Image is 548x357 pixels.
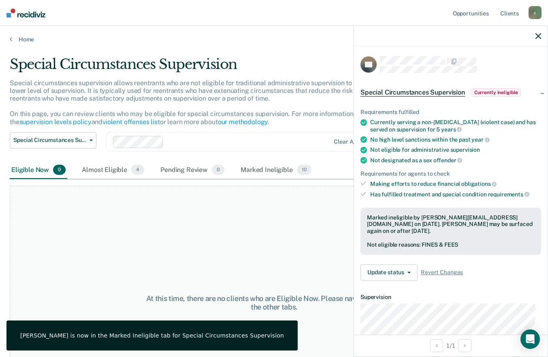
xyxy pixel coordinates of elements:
[421,269,463,276] span: Revert Changes
[529,6,542,19] div: c
[360,294,541,301] dt: Supervision
[297,165,311,175] span: 10
[370,119,541,133] div: Currently serving a non-[MEDICAL_DATA] (violent case) and has served on supervision for 5
[53,165,66,175] span: 0
[360,265,418,281] button: Update status
[212,165,224,175] span: 0
[430,339,443,352] button: Previous Opportunity
[488,191,529,198] span: requirements
[20,332,284,339] div: [PERSON_NAME] is now in the Marked Ineligible tab for Special Circumstances Supervision
[239,161,313,179] div: Marked Ineligible
[10,161,67,179] div: Eligible Now
[131,165,144,175] span: 4
[10,36,538,43] a: Home
[461,181,497,187] span: obligations
[159,161,226,179] div: Pending Review
[367,214,535,234] div: Marked ineligible by [PERSON_NAME][EMAIL_ADDRESS][DOMAIN_NAME] on [DATE]. [PERSON_NAME] may be su...
[441,126,462,133] span: years
[370,191,541,198] div: Has fulfilled treatment and special condition
[360,109,541,116] div: Requirements fulfilled
[80,161,146,179] div: Almost Eligible
[458,339,471,352] button: Next Opportunity
[433,157,463,163] span: offender
[10,56,421,79] div: Special Circumstances Supervision
[370,157,541,164] div: Not designated as a sex
[450,146,480,153] span: supervision
[13,137,86,144] span: Special Circumstances Supervision
[218,118,268,126] a: our methodology
[19,118,92,126] a: supervision levels policy
[354,335,548,356] div: 1 / 1
[360,88,465,97] span: Special Circumstances Supervision
[367,241,535,248] div: Not eligible reasons: FINES & FEES
[370,136,541,143] div: No high level sanctions within the past
[102,118,160,126] a: violent offenses list
[10,79,407,126] p: Special circumstances supervision allows reentrants who are not eligible for traditional administ...
[334,138,368,145] div: Clear agents
[142,294,406,312] div: At this time, there are no clients who are Eligible Now. Please navigate to one of the other tabs.
[471,136,489,143] span: year
[520,329,540,349] div: Open Intercom Messenger
[471,88,521,97] span: Currently ineligible
[360,170,541,177] div: Requirements for agents to check
[370,146,541,153] div: Not eligible for administrative
[370,180,541,187] div: Making efforts to reduce financial
[354,80,548,105] div: Special Circumstances SupervisionCurrently ineligible
[6,9,45,17] img: Recidiviz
